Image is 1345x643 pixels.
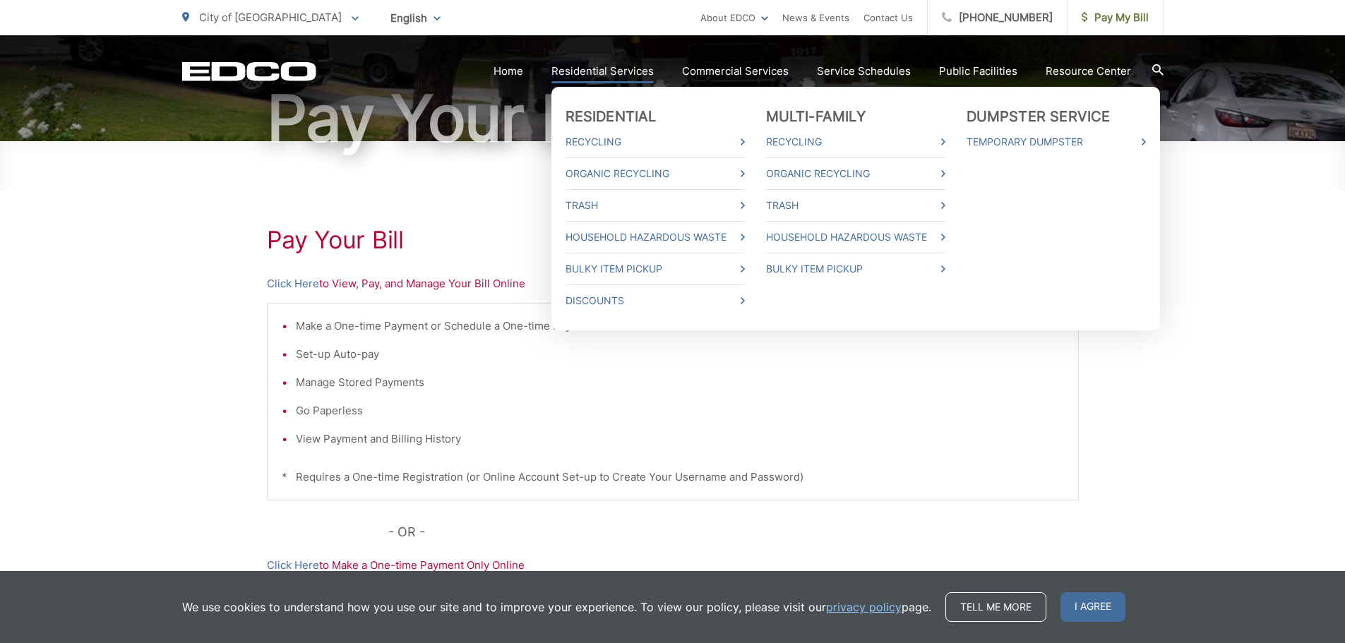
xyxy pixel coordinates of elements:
a: Resource Center [1046,63,1131,80]
p: We use cookies to understand how you use our site and to improve your experience. To view our pol... [182,599,931,615]
a: About EDCO [700,9,768,26]
a: Household Hazardous Waste [766,229,945,246]
a: Tell me more [945,592,1046,622]
span: I agree [1060,592,1125,622]
a: Public Facilities [939,63,1017,80]
a: Home [494,63,523,80]
li: Go Paperless [296,402,1064,419]
a: Residential [566,108,657,125]
a: Residential Services [551,63,654,80]
span: Pay My Bill [1082,9,1149,26]
a: Temporary Dumpster [967,133,1146,150]
li: Manage Stored Payments [296,374,1064,391]
a: EDCD logo. Return to the homepage. [182,61,316,81]
a: Dumpster Service [967,108,1111,125]
a: Organic Recycling [566,165,745,182]
h1: Pay Your Bill [182,83,1164,154]
a: Commercial Services [682,63,789,80]
a: Organic Recycling [766,165,945,182]
a: Recycling [766,133,945,150]
h1: Pay Your Bill [267,226,1079,254]
a: Click Here [267,275,319,292]
a: Discounts [566,292,745,309]
li: Make a One-time Payment or Schedule a One-time Payment [296,318,1064,335]
a: Service Schedules [817,63,911,80]
li: Set-up Auto-pay [296,346,1064,363]
a: Trash [766,197,945,214]
a: News & Events [782,9,849,26]
a: Bulky Item Pickup [566,260,745,277]
p: - OR - [388,522,1079,543]
p: to View, Pay, and Manage Your Bill Online [267,275,1079,292]
a: Bulky Item Pickup [766,260,945,277]
a: Recycling [566,133,745,150]
a: privacy policy [826,599,902,615]
a: Multi-Family [766,108,866,125]
li: View Payment and Billing History [296,431,1064,447]
p: to Make a One-time Payment Only Online [267,557,1079,574]
span: English [380,6,451,30]
p: * Requires a One-time Registration (or Online Account Set-up to Create Your Username and Password) [282,469,1064,486]
a: Click Here [267,557,319,574]
a: Trash [566,197,745,214]
a: Contact Us [863,9,913,26]
span: City of [GEOGRAPHIC_DATA] [199,11,342,24]
a: Household Hazardous Waste [566,229,745,246]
